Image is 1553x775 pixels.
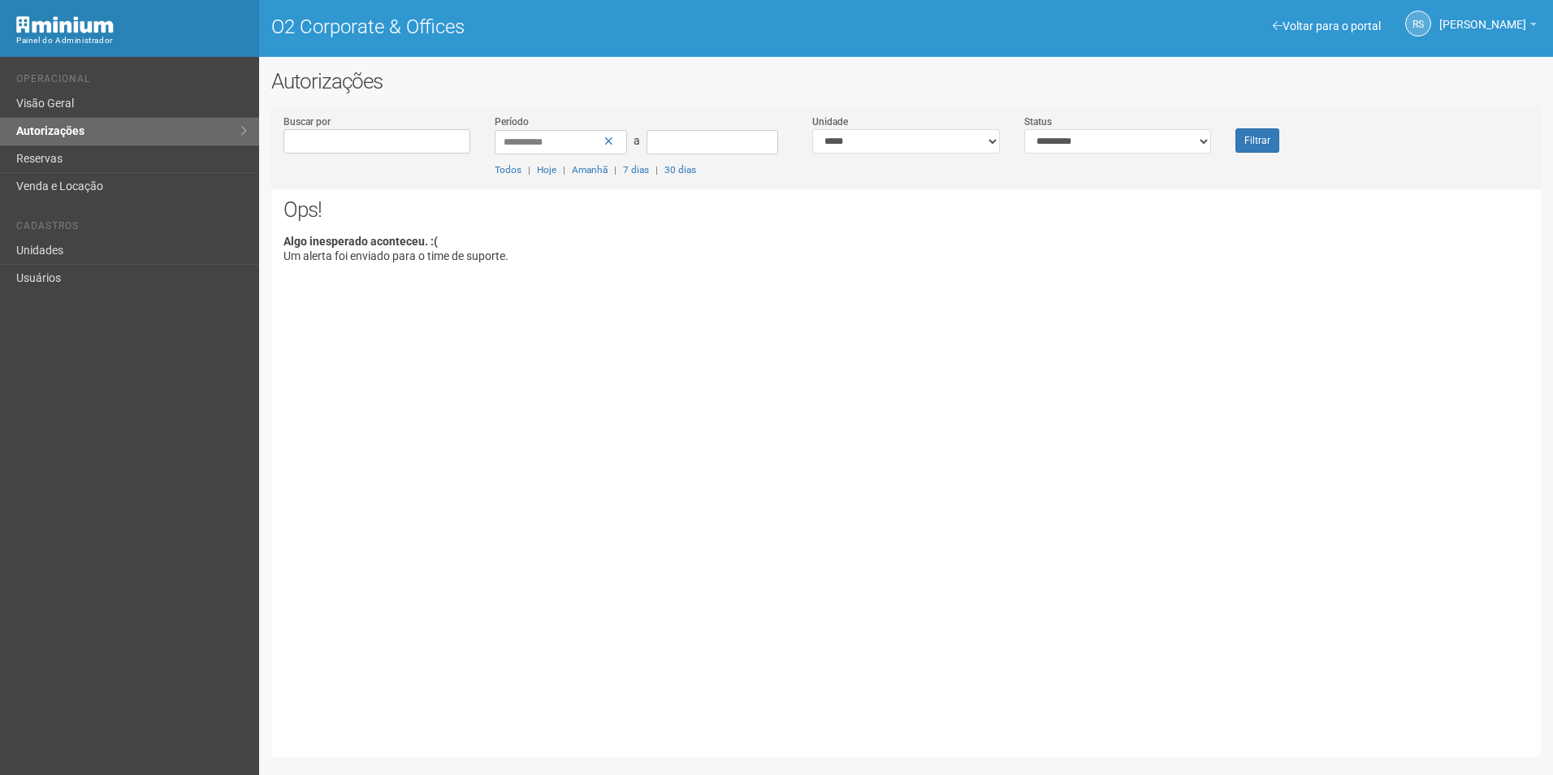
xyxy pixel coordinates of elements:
span: | [655,164,658,175]
span: a [634,134,640,147]
a: Hoje [537,164,556,175]
li: Cadastros [16,220,247,237]
p: Um alerta foi enviado para o time de suporte. [283,234,1529,263]
a: [PERSON_NAME] [1439,20,1537,33]
label: Buscar por [283,115,331,129]
label: Status [1024,115,1052,129]
label: Período [495,115,529,129]
label: Unidade [812,115,848,129]
h2: Autorizações [271,69,1541,93]
strong: Algo inesperado aconteceu. :( [283,235,438,248]
a: RS [1405,11,1431,37]
a: 30 dias [664,164,696,175]
button: Filtrar [1235,128,1279,153]
a: Voltar para o portal [1273,19,1381,32]
span: | [528,164,530,175]
a: Amanhã [572,164,608,175]
h1: O2 Corporate & Offices [271,16,894,37]
img: Minium [16,16,114,33]
h2: Ops! [283,197,1529,222]
a: Todos [495,164,521,175]
li: Operacional [16,73,247,90]
span: | [614,164,616,175]
span: Rayssa Soares Ribeiro [1439,2,1526,31]
a: 7 dias [623,164,649,175]
span: | [563,164,565,175]
div: Painel do Administrador [16,33,247,48]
